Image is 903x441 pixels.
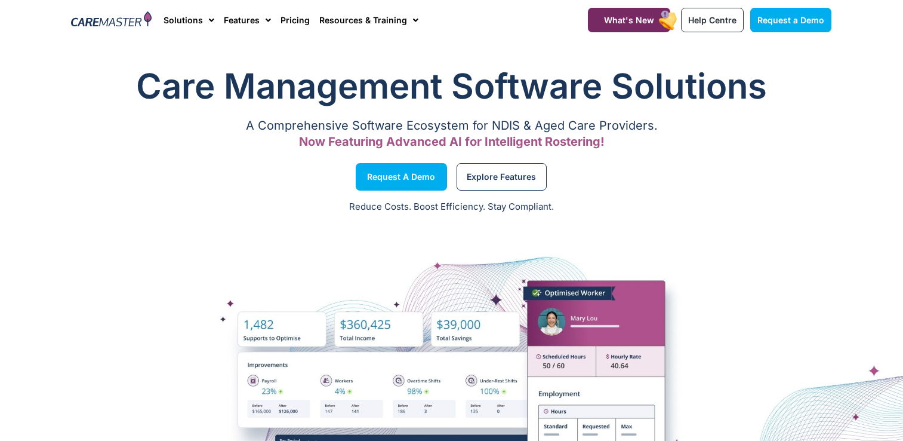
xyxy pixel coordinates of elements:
p: A Comprehensive Software Ecosystem for NDIS & Aged Care Providers. [72,122,832,130]
a: Explore Features [457,163,547,191]
span: What's New [604,15,654,25]
span: Request a Demo [367,174,435,180]
span: Explore Features [467,174,536,180]
a: Help Centre [681,8,744,32]
span: Help Centre [688,15,736,25]
a: What's New [588,8,670,32]
span: Request a Demo [757,15,824,25]
a: Request a Demo [750,8,831,32]
span: Now Featuring Advanced AI for Intelligent Rostering! [299,134,605,149]
a: Request a Demo [356,163,447,191]
h1: Care Management Software Solutions [72,62,832,110]
img: CareMaster Logo [71,11,152,29]
p: Reduce Costs. Boost Efficiency. Stay Compliant. [7,200,896,214]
